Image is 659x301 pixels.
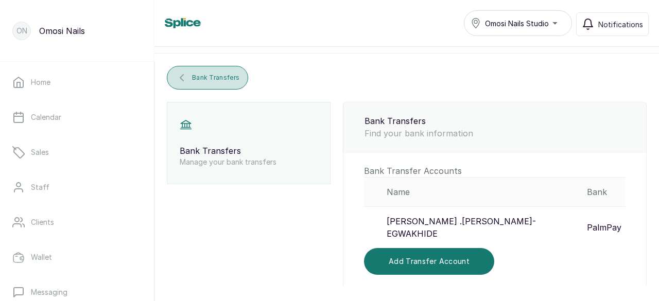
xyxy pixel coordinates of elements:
p: Bank Transfers [365,115,626,127]
span: Bank Transfers [192,74,239,82]
button: Omosi Nails Studio [464,10,572,36]
p: Bank Transfer Accounts [364,165,626,177]
p: PalmPay [587,221,621,234]
p: Messaging [31,287,67,297]
p: Sales [31,147,49,157]
p: Staff [31,182,49,192]
button: Notifications [576,12,649,36]
p: Wallet [31,252,52,262]
p: ON [16,26,27,36]
span: Notifications [598,19,643,30]
p: [PERSON_NAME] .[PERSON_NAME]-EGWAKHIDE [387,215,579,240]
p: Find your bank information [365,127,626,139]
p: Calendar [31,112,61,122]
a: Staff [8,173,146,202]
button: Bank Transfers [167,66,248,90]
div: Bank TransfersManage your bank transfers [167,102,331,184]
p: Home [31,77,50,87]
a: Home [8,68,146,97]
span: Omosi Nails Studio [485,18,549,29]
p: Omosi Nails [39,25,85,37]
a: Sales [8,138,146,167]
div: Name [387,186,579,198]
a: Clients [8,208,146,237]
button: Add Transfer Account [364,248,494,275]
div: Bank [587,186,621,198]
a: Calendar [8,103,146,132]
p: Clients [31,217,54,227]
p: Manage your bank transfers [180,157,318,167]
p: Bank Transfers [180,145,318,157]
a: Wallet [8,243,146,272]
